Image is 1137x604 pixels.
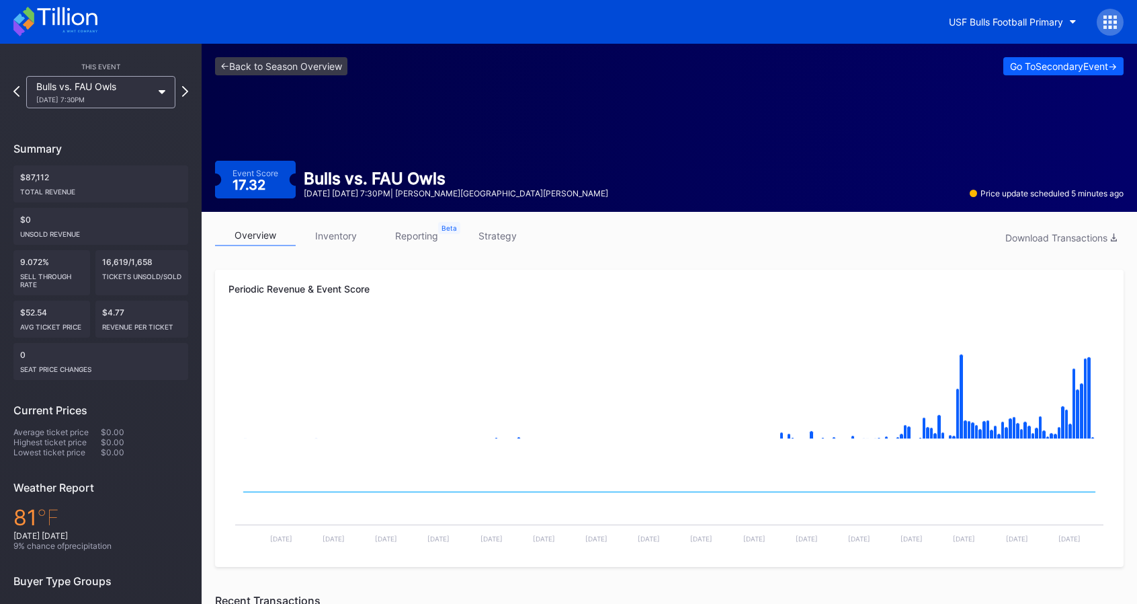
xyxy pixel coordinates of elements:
text: [DATE] [1006,535,1028,543]
text: [DATE] [1058,535,1081,543]
button: Download Transactions [999,229,1124,247]
div: Revenue per ticket [102,317,181,331]
div: seat price changes [20,360,181,373]
div: 0 [13,343,188,380]
div: USF Bulls Football Primary [949,16,1063,28]
div: $0.00 [101,427,188,437]
div: Unsold Revenue [20,225,181,238]
a: strategy [457,225,538,246]
div: Total Revenue [20,182,181,196]
text: [DATE] [427,535,450,543]
div: [DATE] [DATE] [13,531,188,541]
div: [DATE] 7:30PM [36,96,152,104]
div: 9.072% [13,250,90,295]
text: [DATE] [480,535,503,543]
text: [DATE] [690,535,712,543]
text: [DATE] [743,535,765,543]
div: Sell Through Rate [20,267,83,289]
div: $87,112 [13,165,188,202]
div: Average ticket price [13,427,101,437]
div: Highest ticket price [13,437,101,447]
text: [DATE] [638,535,660,543]
text: [DATE] [848,535,870,543]
a: <-Back to Season Overview [215,57,347,75]
div: Bulls vs. FAU Owls [36,81,152,104]
svg: Chart title [228,453,1110,554]
div: Price update scheduled 5 minutes ago [970,188,1124,198]
div: Bulls vs. FAU Owls [304,169,608,188]
div: Download Transactions [1005,232,1117,243]
div: Avg ticket price [20,317,83,331]
div: Lowest ticket price [13,447,101,457]
button: USF Bulls Football Primary [939,9,1087,34]
text: [DATE] [375,535,397,543]
a: overview [215,225,296,246]
text: [DATE] [323,535,345,543]
div: $52.54 [13,301,90,338]
div: Event Score [233,168,278,178]
div: 9 % chance of precipitation [13,541,188,551]
div: 81 [13,504,188,531]
text: [DATE] [953,535,975,543]
div: Periodic Revenue & Event Score [228,283,1110,295]
text: [DATE] [533,535,555,543]
div: Current Prices [13,404,188,417]
text: [DATE] [270,535,292,543]
div: 16,619/1,658 [95,250,188,295]
svg: Chart title [228,318,1110,453]
div: $0.00 [101,447,188,457]
div: Summary [13,142,188,155]
div: $4.77 [95,301,188,338]
a: reporting [376,225,457,246]
div: $0 [13,208,188,245]
a: inventory [296,225,376,246]
div: Go To Secondary Event -> [1010,61,1117,72]
span: ℉ [37,504,59,531]
div: This Event [13,63,188,71]
text: [DATE] [796,535,818,543]
text: [DATE] [900,535,923,543]
text: [DATE] [585,535,607,543]
div: Tickets Unsold/Sold [102,267,181,280]
div: Weather Report [13,481,188,494]
div: $0.00 [101,437,188,447]
button: Go ToSecondaryEvent-> [1003,57,1124,75]
div: [DATE] [DATE] 7:30PM | [PERSON_NAME][GEOGRAPHIC_DATA][PERSON_NAME] [304,188,608,198]
div: Buyer Type Groups [13,574,188,588]
div: 17.32 [233,178,269,192]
